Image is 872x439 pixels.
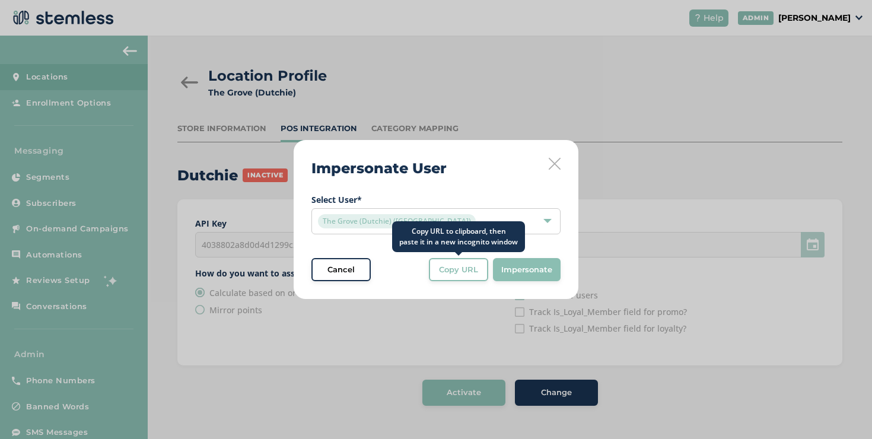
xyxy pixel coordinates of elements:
span: Impersonate [501,264,552,276]
iframe: Chat Widget [813,382,872,439]
label: Select User [311,193,561,206]
button: Impersonate [493,258,561,282]
span: Copy URL [439,264,478,276]
h2: Impersonate User [311,158,447,179]
div: Copy URL to clipboard, then paste it in a new incognito window [392,221,525,252]
span: The Grove (Dutchie) ([GEOGRAPHIC_DATA]) [318,214,476,228]
span: Cancel [327,264,355,276]
button: Cancel [311,258,371,282]
button: Copy URL [429,258,488,282]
